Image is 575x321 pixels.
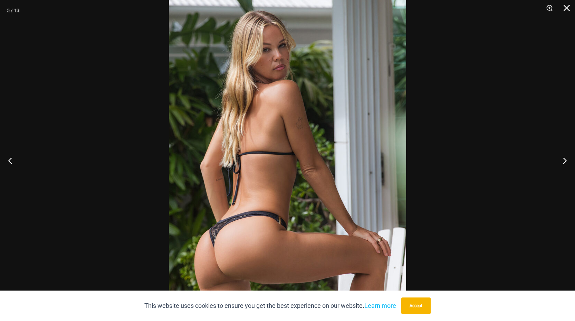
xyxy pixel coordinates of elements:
[144,301,396,311] p: This website uses cookies to ensure you get the best experience on our website.
[364,302,396,309] a: Learn more
[401,297,431,314] button: Accept
[549,143,575,178] button: Next
[7,5,19,16] div: 5 / 13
